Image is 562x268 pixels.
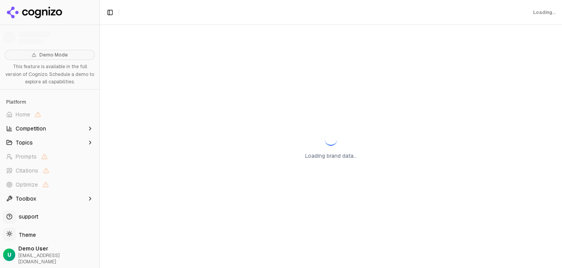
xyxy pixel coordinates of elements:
span: Demo Mode [39,52,68,58]
button: Toolbox [3,192,96,205]
span: Optimize [16,181,38,189]
span: Citations [16,167,38,175]
span: U [7,251,11,259]
span: Competition [16,125,46,132]
button: Topics [3,136,96,149]
div: Platform [3,96,96,108]
span: support [16,213,38,220]
span: [EMAIL_ADDRESS][DOMAIN_NAME] [18,252,96,265]
div: Loading... [533,9,556,16]
span: Home [16,111,30,118]
p: Loading brand data... [305,152,357,160]
span: Topics [16,139,33,146]
p: This feature is available in the full version of Cognizo. Schedule a demo to explore all capabili... [5,63,95,86]
span: Theme [16,231,36,238]
span: Demo User [18,245,96,252]
button: Competition [3,122,96,135]
span: Prompts [16,153,37,160]
span: Toolbox [16,195,36,203]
